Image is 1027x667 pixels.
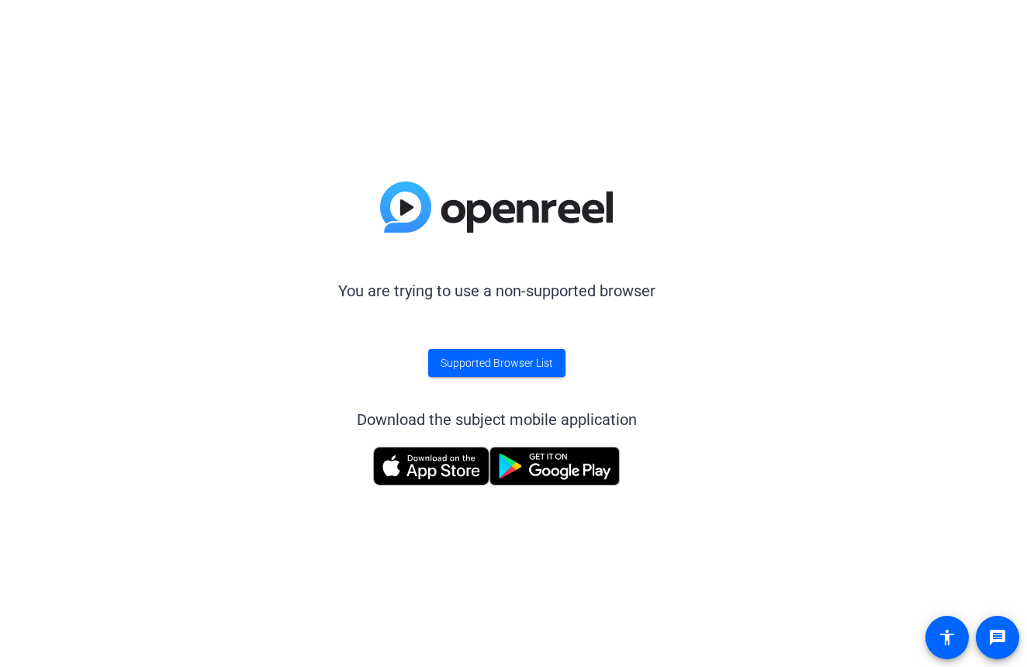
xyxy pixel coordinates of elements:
div: Download the subject mobile application [357,408,637,431]
a: Supported Browser List [428,349,565,377]
p: You are trying to use a non-supported browser [338,279,655,302]
span: Supported Browser List [441,355,553,372]
mat-icon: accessibility [938,628,956,647]
mat-icon: message [988,628,1007,647]
img: blue-gradient.svg [380,181,613,233]
img: Get it on Google Play [489,447,620,486]
img: Download on the App Store [373,447,489,486]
